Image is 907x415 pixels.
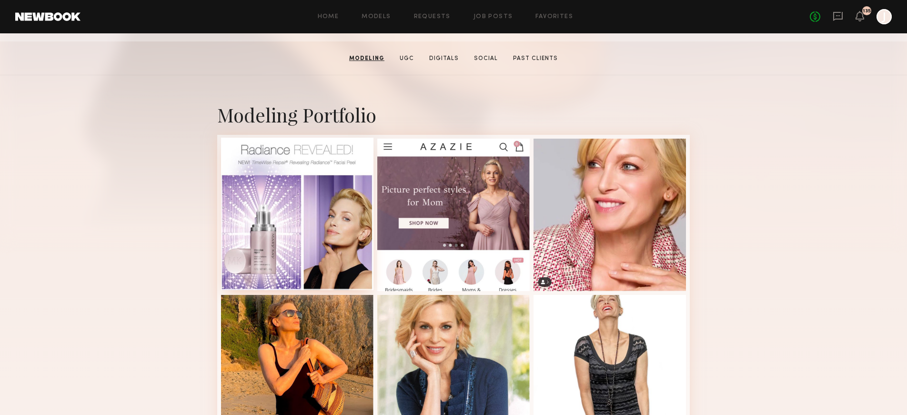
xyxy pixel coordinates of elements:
[396,54,418,63] a: UGC
[509,54,562,63] a: Past Clients
[535,14,573,20] a: Favorites
[414,14,451,20] a: Requests
[425,54,463,63] a: Digitals
[877,9,892,24] a: J
[217,102,690,127] div: Modeling Portfolio
[345,54,388,63] a: Modeling
[474,14,513,20] a: Job Posts
[362,14,391,20] a: Models
[470,54,502,63] a: Social
[318,14,339,20] a: Home
[863,9,871,14] div: 135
